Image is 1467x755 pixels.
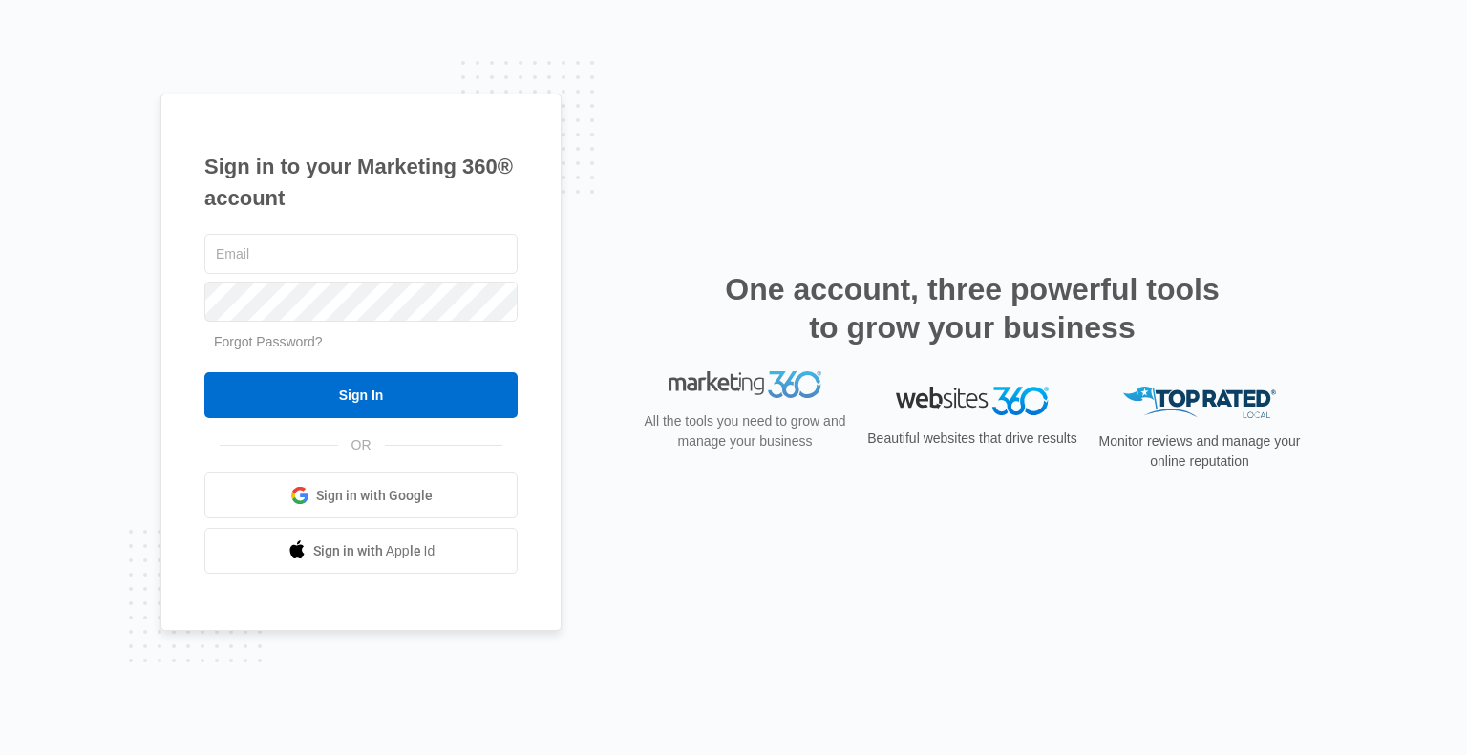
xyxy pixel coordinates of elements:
[638,427,852,467] p: All the tools you need to grow and manage your business
[204,528,518,574] a: Sign in with Apple Id
[1093,431,1307,472] p: Monitor reviews and manage your online reputation
[719,270,1225,346] h2: One account, three powerful tools to grow your business
[204,372,518,418] input: Sign In
[1123,387,1276,418] img: Top Rated Local
[204,234,518,274] input: Email
[896,387,1049,414] img: Websites 360
[313,541,436,561] span: Sign in with Apple Id
[204,151,518,214] h1: Sign in to your Marketing 360® account
[316,486,433,506] span: Sign in with Google
[204,472,518,518] a: Sign in with Google
[669,387,821,413] img: Marketing 360
[338,435,385,455] span: OR
[214,334,323,349] a: Forgot Password?
[865,429,1079,449] p: Beautiful websites that drive results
